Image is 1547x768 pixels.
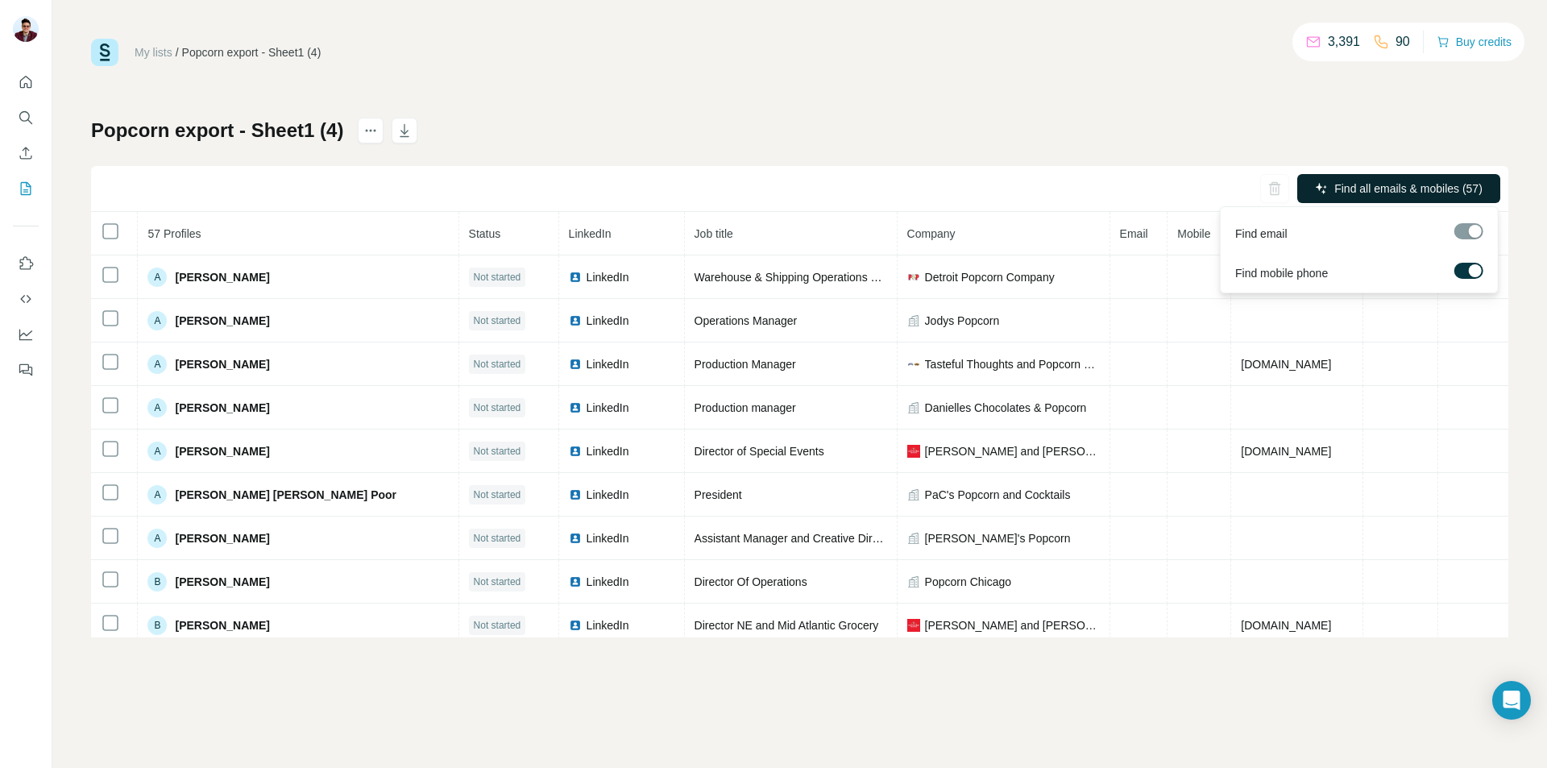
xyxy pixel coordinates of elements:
img: LinkedIn logo [569,619,582,632]
span: [PERSON_NAME] [175,617,269,633]
span: [DOMAIN_NAME] [1241,445,1331,458]
img: Avatar [13,16,39,42]
span: [PERSON_NAME] [175,443,269,459]
span: [PERSON_NAME] [175,530,269,546]
span: President [695,488,742,501]
span: [PERSON_NAME] [175,574,269,590]
button: actions [358,118,384,143]
span: LinkedIn [587,574,629,590]
img: LinkedIn logo [569,314,582,327]
div: A [147,311,167,330]
div: A [147,529,167,548]
button: Dashboard [13,320,39,349]
span: Tasteful Thoughts and Popcorn Zone [925,356,1100,372]
span: Popcorn Chicago [925,574,1011,590]
span: [PERSON_NAME] [175,400,269,416]
span: LinkedIn [587,356,629,372]
h1: Popcorn export - Sheet1 (4) [91,118,343,143]
span: Director of Special Events [695,445,824,458]
span: LinkedIn [587,617,629,633]
img: LinkedIn logo [569,271,582,284]
span: LinkedIn [569,227,612,240]
span: LinkedIn [587,530,629,546]
span: [PERSON_NAME] and [PERSON_NAME] [925,443,1100,459]
span: Not started [474,357,521,372]
span: LinkedIn [587,487,629,503]
span: [PERSON_NAME] and [PERSON_NAME] [925,617,1100,633]
img: LinkedIn logo [569,575,582,588]
span: Not started [474,401,521,415]
span: Warehouse & Shipping Operations Director [695,271,910,284]
span: Job title [695,227,733,240]
img: company-logo [907,445,920,458]
span: [DOMAIN_NAME] [1241,358,1331,371]
span: Not started [474,444,521,459]
span: Production Manager [695,358,796,371]
img: LinkedIn logo [569,358,582,371]
button: Use Surfe on LinkedIn [13,249,39,278]
span: Status [469,227,501,240]
img: company-logo [907,358,920,371]
div: B [147,572,167,592]
span: [PERSON_NAME] [PERSON_NAME] Poor [175,487,396,503]
div: B [147,616,167,635]
img: LinkedIn logo [569,532,582,545]
span: Email [1120,227,1148,240]
span: Company [907,227,956,240]
span: LinkedIn [587,400,629,416]
span: Find mobile phone [1235,265,1328,281]
span: [PERSON_NAME] [175,313,269,329]
button: Find all emails & mobiles (57) [1297,174,1500,203]
span: Not started [474,575,521,589]
button: Use Surfe API [13,284,39,313]
button: Feedback [13,355,39,384]
img: company-logo [907,271,920,284]
button: My lists [13,174,39,203]
span: PaC's Popcorn and Cocktails [925,487,1071,503]
span: Find all emails & mobiles (57) [1334,181,1483,197]
span: Production manager [695,401,796,414]
div: A [147,485,167,504]
span: Not started [474,488,521,502]
span: Director NE and Mid Atlantic Grocery [695,619,879,632]
div: Open Intercom Messenger [1492,681,1531,720]
button: Quick start [13,68,39,97]
img: LinkedIn logo [569,445,582,458]
span: [DOMAIN_NAME] [1241,619,1331,632]
span: Jodys Popcorn [925,313,1000,329]
div: A [147,355,167,374]
span: LinkedIn [587,269,629,285]
span: Not started [474,531,521,546]
span: [PERSON_NAME]'s Popcorn [925,530,1071,546]
button: Buy credits [1437,31,1512,53]
span: LinkedIn [587,443,629,459]
span: Not started [474,618,521,633]
div: A [147,268,167,287]
span: Operations Manager [695,314,798,327]
div: A [147,398,167,417]
button: Search [13,103,39,132]
span: Danielles Chocolates & Popcorn [925,400,1087,416]
img: Surfe Logo [91,39,118,66]
span: Not started [474,313,521,328]
a: My lists [135,46,172,59]
span: Find email [1235,226,1288,242]
span: Mobile [1177,227,1210,240]
img: company-logo [907,619,920,632]
button: Enrich CSV [13,139,39,168]
img: LinkedIn logo [569,401,582,414]
div: A [147,442,167,461]
span: Director Of Operations [695,575,807,588]
span: Assistant Manager and Creative Director [695,532,898,545]
span: Not started [474,270,521,284]
p: 3,391 [1328,32,1360,52]
li: / [176,44,179,60]
span: Detroit Popcorn Company [925,269,1055,285]
span: 57 Profiles [147,227,201,240]
span: LinkedIn [587,313,629,329]
span: [PERSON_NAME] [175,269,269,285]
p: 90 [1396,32,1410,52]
span: [PERSON_NAME] [175,356,269,372]
div: Popcorn export - Sheet1 (4) [182,44,321,60]
img: LinkedIn logo [569,488,582,501]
